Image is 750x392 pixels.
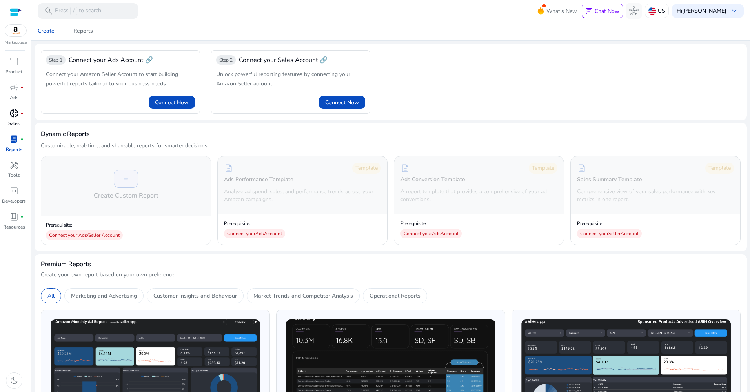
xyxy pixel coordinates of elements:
span: What's New [546,4,577,18]
div: Connect your Ads/Seller Account [46,230,123,240]
span: dark_mode [9,376,19,385]
h5: Ads Performance Template [224,176,293,183]
p: A report template that provides a comprehensive of your ad conversions. [400,188,557,203]
h4: Premium Reports [41,261,91,268]
span: fiber_manual_record [20,138,24,141]
div: Template [529,163,557,174]
p: Market Trends and Competitor Analysis [253,292,353,300]
span: code_blocks [9,186,19,196]
span: Connect Now [325,98,359,107]
span: / [70,7,77,15]
h3: Dynamic Reports [41,129,90,139]
p: Resources [3,223,25,230]
span: campaign [9,83,19,92]
p: Tools [8,172,20,179]
h4: Create Custom Report [94,191,158,200]
button: hub [626,3,642,19]
span: inventory_2 [9,57,19,66]
span: chat [585,7,593,15]
p: Prerequisite: [46,222,206,228]
div: Reports [73,28,93,34]
div: + [114,170,138,188]
div: Connect your Seller Account [577,229,642,238]
span: search [44,6,53,16]
button: Connect Now [149,96,195,109]
span: Unlock powerful reporting features by connecting your Amazon Seller account. [216,71,350,87]
p: Marketplace [5,40,27,45]
p: All [47,292,55,300]
button: chatChat Now [582,4,623,18]
span: Step 1 [49,57,62,63]
div: Template [705,163,734,174]
span: book_4 [9,212,19,221]
div: Connect your Ads Account 🔗 [69,55,153,65]
span: Connect your Amazon Seller Account to start building powerful reports tailored to your business n... [46,71,178,87]
p: Ads [10,94,18,101]
img: us.svg [648,7,656,15]
span: fiber_manual_record [20,112,24,115]
span: description [224,163,233,173]
div: Connect your Ads Account [224,229,285,238]
p: Customizable, real-time, and shareable reports for smarter decisions. [41,142,209,150]
p: Chat Now [595,7,619,15]
h5: Sales Summary Template [577,176,642,183]
span: description [577,163,586,173]
h5: Ads Conversion Template [400,176,465,183]
p: Hi [677,8,726,14]
span: donut_small [9,109,19,118]
p: Sales [8,120,20,127]
p: Operational Reports [370,292,421,300]
div: Connect your Ads Account [400,229,462,238]
div: Template [352,163,381,174]
p: Prerequisite: [577,220,642,227]
p: Press to search [55,7,101,15]
span: Connect your Sales Account 🔗 [239,55,328,65]
p: Product [5,68,22,75]
p: Marketing and Advertising [71,292,137,300]
p: Comprehensive view of your sales performance with key metrics in one report. [577,188,734,203]
p: US [658,4,665,18]
p: Prerequisite: [224,220,285,227]
span: Connect Now [155,98,189,107]
p: Prerequisite: [400,220,462,227]
img: amazon.svg [5,25,26,36]
span: fiber_manual_record [20,215,24,218]
p: Developers [2,198,26,205]
span: fiber_manual_record [20,86,24,89]
p: Customer Insights and Behaviour [153,292,237,300]
p: Analyze ad spend, sales, and performance trends across your Amazon campaigns. [224,188,381,203]
span: Step 2 [219,57,233,63]
span: description [400,163,410,173]
b: [PERSON_NAME] [682,7,726,15]
span: lab_profile [9,134,19,144]
button: Connect Now [319,96,365,109]
p: Reports [6,146,22,153]
span: handyman [9,160,19,170]
p: Create your own report based on your own preference. [41,271,741,279]
span: hub [629,6,639,16]
div: Create [38,28,55,34]
span: keyboard_arrow_down [730,6,739,16]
